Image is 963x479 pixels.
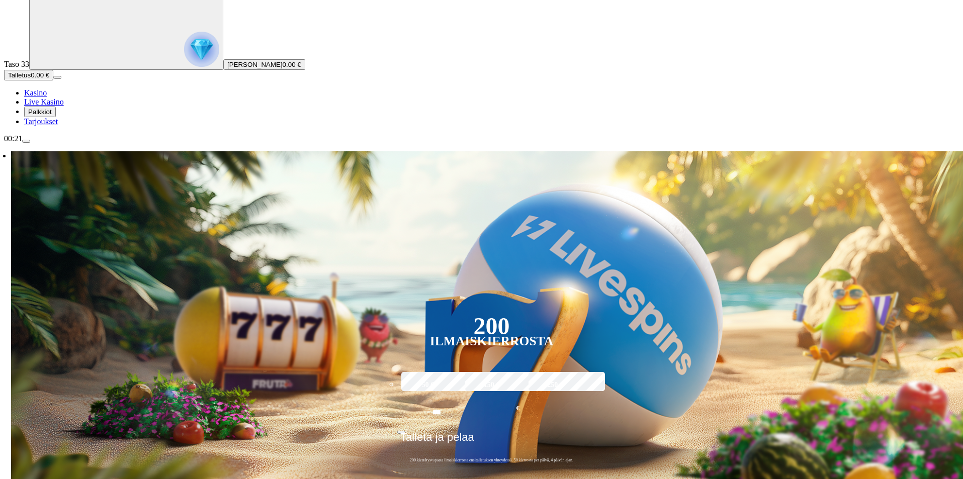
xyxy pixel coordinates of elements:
span: € [405,427,408,433]
span: Tarjoukset [24,117,58,126]
button: reward iconPalkkiot [24,107,56,117]
div: 200 [473,320,509,332]
img: reward progress [184,32,219,67]
span: € [516,404,519,413]
a: poker-chip iconLive Kasino [24,98,64,106]
span: Talletus [8,71,31,79]
button: menu [53,76,61,79]
label: 250 € [526,370,584,400]
button: [PERSON_NAME]0.00 € [223,59,305,70]
span: 200 kierrätysvapaata ilmaiskierrosta ensitalletuksen yhteydessä. 50 kierrosta per päivä, 4 päivän... [397,457,586,463]
span: Talleta ja pelaa [400,431,474,451]
div: Ilmaiskierrosta [430,335,554,347]
span: 0.00 € [283,61,301,68]
span: Taso 33 [4,60,29,68]
span: Live Kasino [24,98,64,106]
span: Kasino [24,88,47,97]
button: Talleta ja pelaa [397,430,586,451]
span: 00:21 [4,134,22,143]
a: diamond iconKasino [24,88,47,97]
span: [PERSON_NAME] [227,61,283,68]
a: gift-inverted iconTarjoukset [24,117,58,126]
label: 150 € [463,370,521,400]
span: Palkkiot [28,108,52,116]
button: Talletusplus icon0.00 € [4,70,53,80]
button: menu [22,140,30,143]
span: 0.00 € [31,71,49,79]
label: 50 € [399,370,457,400]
